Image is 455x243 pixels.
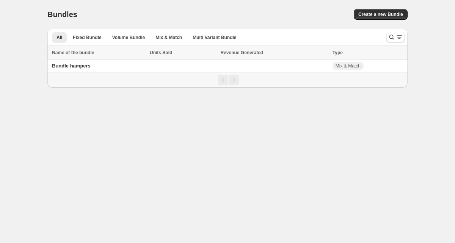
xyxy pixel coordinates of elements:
[52,49,145,56] div: Name of the bundle
[220,49,271,56] button: Revenue Generated
[155,34,182,41] span: Mix & Match
[150,49,172,56] span: Units Sold
[358,11,403,17] span: Create a new Bundle
[112,34,145,41] span: Volume Bundle
[47,10,77,19] h1: Bundles
[56,34,62,41] span: All
[150,49,180,56] button: Units Sold
[336,63,361,69] span: Mix & Match
[354,9,408,20] button: Create a new Bundle
[47,72,408,88] nav: Pagination
[220,49,263,56] span: Revenue Generated
[193,34,236,41] span: Multi Variant Bundle
[73,34,101,41] span: Fixed Bundle
[386,32,405,42] button: Search and filter results
[52,63,91,69] span: Bundle hampers
[333,49,403,56] div: Type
